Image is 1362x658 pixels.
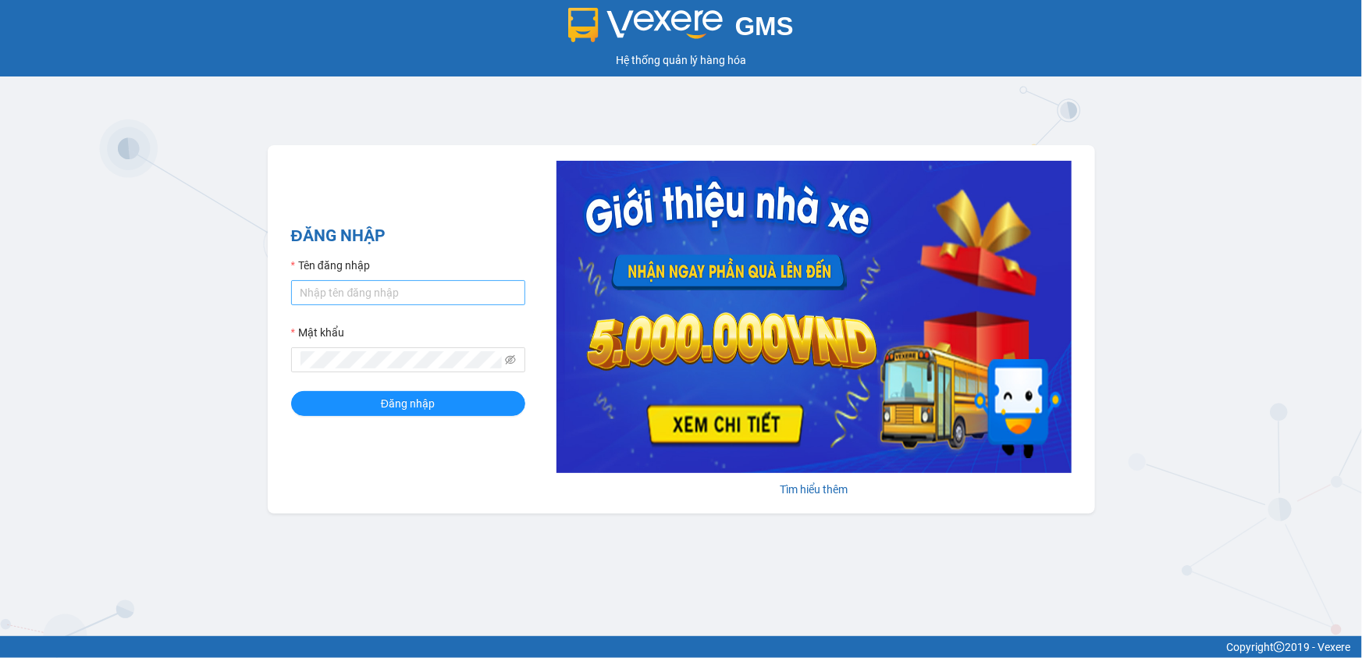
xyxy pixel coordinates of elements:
span: copyright [1274,642,1285,653]
input: Tên đăng nhập [291,280,525,305]
input: Mật khẩu [300,351,502,368]
h2: ĐĂNG NHẬP [291,223,525,249]
span: eye-invisible [505,354,516,365]
img: banner-0 [557,161,1072,473]
div: Tìm hiểu thêm [557,481,1072,498]
img: logo 2 [568,8,723,42]
label: Tên đăng nhập [291,257,370,274]
button: Đăng nhập [291,391,525,416]
a: GMS [568,23,794,36]
span: Đăng nhập [381,395,435,412]
span: GMS [735,12,794,41]
div: Hệ thống quản lý hàng hóa [4,52,1358,69]
label: Mật khẩu [291,324,344,341]
div: Copyright 2019 - Vexere [12,638,1350,656]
